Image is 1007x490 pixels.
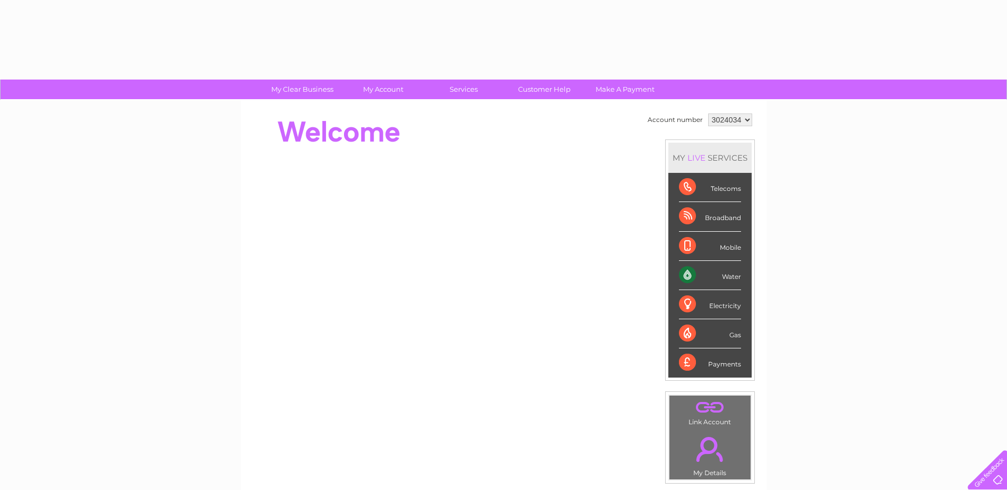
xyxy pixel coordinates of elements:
[685,153,708,163] div: LIVE
[679,290,741,319] div: Electricity
[669,428,751,480] td: My Details
[645,111,705,129] td: Account number
[672,431,748,468] a: .
[668,143,752,173] div: MY SERVICES
[420,80,507,99] a: Services
[679,348,741,377] div: Payments
[669,395,751,428] td: Link Account
[679,319,741,348] div: Gas
[679,173,741,202] div: Telecoms
[679,261,741,290] div: Water
[679,232,741,261] div: Mobile
[679,202,741,231] div: Broadband
[672,398,748,417] a: .
[259,80,346,99] a: My Clear Business
[501,80,588,99] a: Customer Help
[339,80,427,99] a: My Account
[581,80,669,99] a: Make A Payment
